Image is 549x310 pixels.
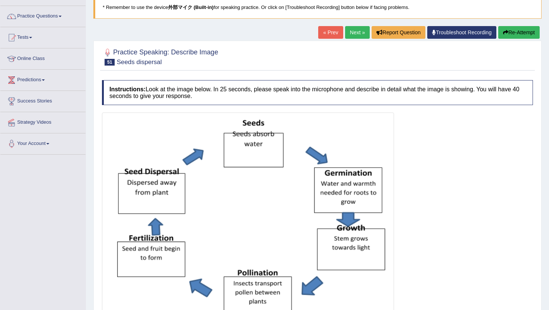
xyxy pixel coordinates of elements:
[0,133,86,152] a: Your Account
[0,91,86,110] a: Success Stories
[0,27,86,46] a: Tests
[0,6,86,25] a: Practice Questions
[117,58,162,66] small: Seeds dispersal
[372,26,425,39] button: Report Question
[498,26,540,39] button: Re-Attempt
[427,26,496,39] a: Troubleshoot Recording
[109,86,146,92] b: Instructions:
[0,70,86,88] a: Predictions
[105,59,115,66] span: 51
[102,80,533,105] h4: Look at the image below. In 25 seconds, please speak into the microphone and describe in detail w...
[318,26,343,39] a: « Prev
[102,47,218,66] h2: Practice Speaking: Describe Image
[345,26,370,39] a: Next »
[0,112,86,131] a: Strategy Videos
[168,4,214,10] b: 外部マイク (Built-in)
[0,48,86,67] a: Online Class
